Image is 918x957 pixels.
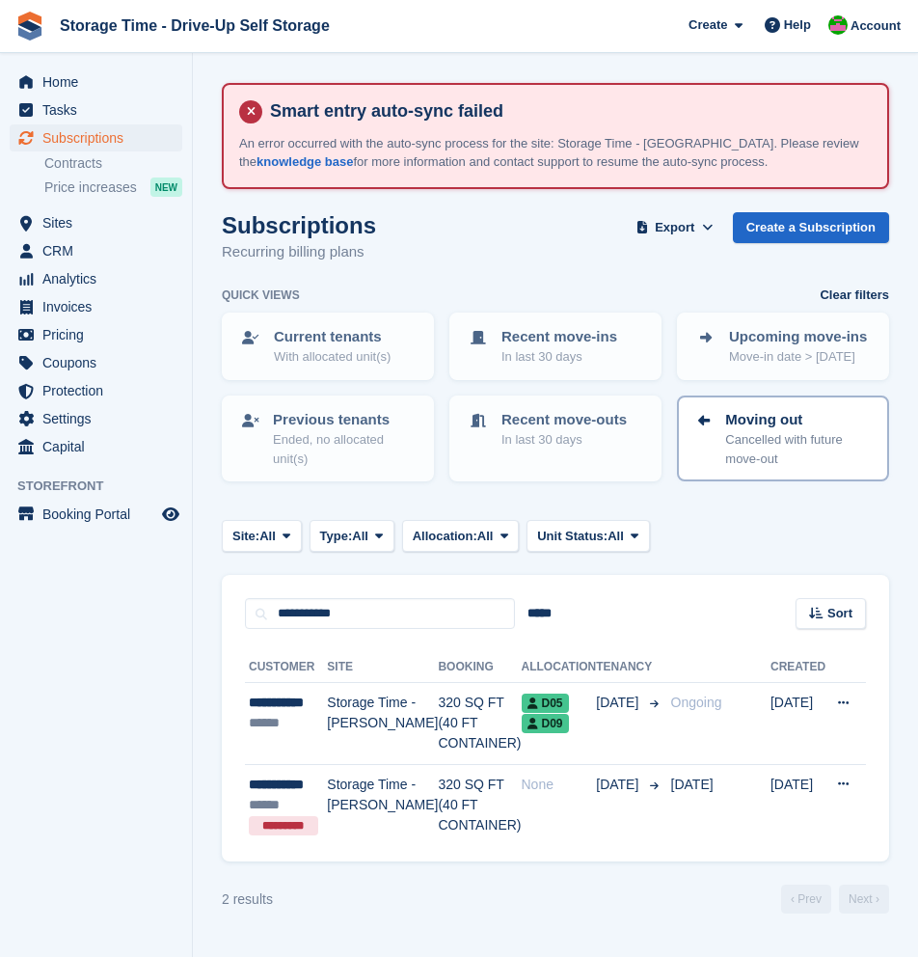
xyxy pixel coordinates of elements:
span: Help [784,15,811,35]
span: All [352,527,368,546]
a: knowledge base [256,154,353,169]
span: Coupons [42,349,158,376]
span: [DATE] [596,693,642,713]
h4: Smart entry auto-sync failed [262,100,872,123]
button: Site: All [222,520,302,552]
span: Tasks [42,96,158,123]
span: Invoices [42,293,158,320]
a: menu [10,96,182,123]
a: Recent move-outs In last 30 days [451,397,660,461]
img: Saeed [828,15,848,35]
a: Contracts [44,154,182,173]
nav: Page [777,885,893,914]
a: menu [10,377,182,404]
a: Next [839,885,889,914]
th: Customer [245,652,327,683]
span: Home [42,68,158,96]
span: Create [688,15,727,35]
button: Type: All [310,520,394,552]
span: Price increases [44,178,137,197]
span: Capital [42,433,158,460]
span: CRM [42,237,158,264]
button: Unit Status: All [526,520,649,552]
td: [DATE] [770,683,825,765]
td: Storage Time - [PERSON_NAME] [327,764,438,846]
a: menu [10,265,182,292]
span: Sort [827,604,852,623]
span: Ongoing [671,695,722,710]
a: menu [10,209,182,236]
a: Clear filters [820,286,889,305]
p: In last 30 days [501,430,627,450]
h1: Subscriptions [222,212,376,238]
span: Allocation: [413,527,477,546]
span: Export [655,218,694,237]
p: Ended, no allocated unit(s) [273,430,417,468]
a: menu [10,293,182,320]
th: Booking [438,652,521,683]
p: An error occurred with the auto-sync process for the site: Storage Time - [GEOGRAPHIC_DATA]. Plea... [239,134,872,172]
p: Recent move-ins [501,326,617,348]
p: Cancelled with future move-out [725,430,872,468]
th: Site [327,652,438,683]
a: Previous [781,885,831,914]
a: Moving out Cancelled with future move-out [679,397,887,480]
button: Export [633,212,717,244]
span: [DATE] [671,777,714,792]
span: Settings [42,405,158,432]
a: menu [10,237,182,264]
p: Previous tenants [273,409,417,431]
th: Created [770,652,825,683]
span: Protection [42,377,158,404]
td: 320 SQ FT (40 FT CONTAINER) [438,683,521,765]
a: Recent move-ins In last 30 days [451,314,660,378]
a: menu [10,405,182,432]
span: D09 [522,714,569,733]
img: stora-icon-8386f47178a22dfd0bd8f6a31ec36ba5ce8667c1dd55bd0f319d3a0aa187defe.svg [15,12,44,41]
div: None [522,775,597,795]
p: Move-in date > [DATE] [729,347,867,367]
a: menu [10,501,182,528]
span: [DATE] [596,775,642,795]
span: Subscriptions [42,124,158,151]
a: menu [10,321,182,348]
a: menu [10,124,182,151]
span: Type: [320,527,353,546]
a: Current tenants With allocated unit(s) [224,314,432,378]
span: D05 [522,694,569,713]
p: Upcoming move-ins [729,326,867,348]
a: menu [10,349,182,376]
span: Unit Status: [537,527,607,546]
a: Price increases NEW [44,177,182,198]
span: Site: [232,527,259,546]
a: Create a Subscription [733,212,889,244]
span: Pricing [42,321,158,348]
a: Upcoming move-ins Move-in date > [DATE] [679,314,887,378]
span: All [607,527,624,546]
span: Analytics [42,265,158,292]
a: Preview store [159,503,182,526]
p: Recurring billing plans [222,241,376,263]
th: Allocation [522,652,597,683]
td: 320 SQ FT (40 FT CONTAINER) [438,764,521,846]
a: menu [10,68,182,96]
td: Storage Time - [PERSON_NAME] [327,683,438,765]
p: With allocated unit(s) [274,347,391,367]
span: All [259,527,276,546]
p: Recent move-outs [501,409,627,431]
span: Account [850,16,901,36]
a: Storage Time - Drive-Up Self Storage [52,10,337,41]
a: menu [10,433,182,460]
p: Current tenants [274,326,391,348]
div: 2 results [222,889,273,910]
h6: Quick views [222,287,300,304]
span: Booking Portal [42,501,158,528]
td: [DATE] [770,764,825,846]
p: Moving out [725,409,872,431]
div: NEW [150,178,182,197]
span: Sites [42,209,158,236]
span: Storefront [17,477,192,496]
th: Tenancy [596,652,662,683]
span: All [477,527,494,546]
button: Allocation: All [402,520,520,552]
